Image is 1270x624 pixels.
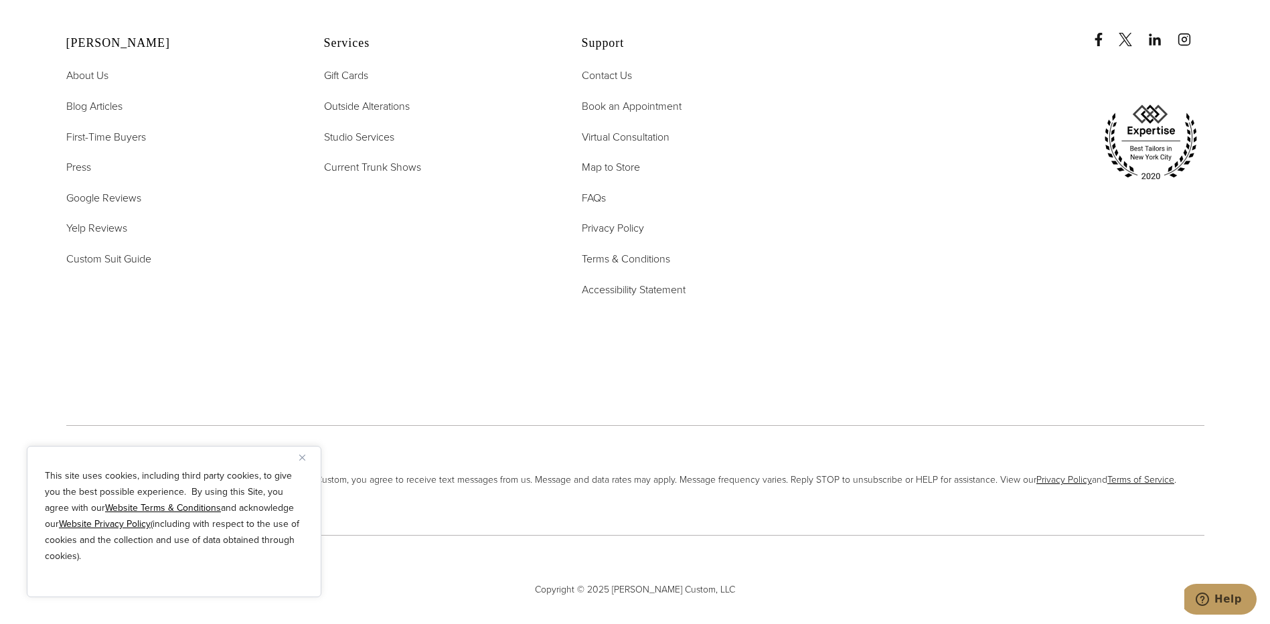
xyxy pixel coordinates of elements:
[582,67,806,298] nav: Support Footer Nav
[66,36,291,51] h2: [PERSON_NAME]
[582,282,686,297] span: Accessibility Statement
[1184,584,1257,617] iframe: Opens a widget where you can chat to one of our agents
[66,68,108,83] span: About Us
[66,98,123,115] a: Blog Articles
[324,159,421,175] span: Current Trunk Shows
[582,159,640,175] span: Map to Store
[299,449,315,465] button: Close
[324,98,410,115] a: Outside Alterations
[582,159,640,176] a: Map to Store
[59,517,151,531] a: Website Privacy Policy
[324,159,421,176] a: Current Trunk Shows
[324,36,548,51] h2: Services
[582,189,606,207] a: FAQs
[299,455,305,461] img: Close
[66,67,291,267] nav: Alan David Footer Nav
[66,473,1204,487] span: By providing your phone number to [PERSON_NAME] Custom, you agree to receive text messages from u...
[582,129,669,146] a: Virtual Consultation
[66,129,146,145] span: First-Time Buyers
[66,189,141,207] a: Google Reviews
[66,582,1204,597] span: Copyright © 2025 [PERSON_NAME] Custom, LLC
[582,98,682,115] a: Book an Appointment
[1036,473,1092,487] a: Privacy Policy
[66,67,108,84] a: About Us
[582,98,682,114] span: Book an Appointment
[66,220,127,236] span: Yelp Reviews
[66,250,151,268] a: Custom Suit Guide
[66,159,91,176] a: Press
[66,190,141,206] span: Google Reviews
[324,98,410,114] span: Outside Alterations
[1178,19,1204,46] a: instagram
[66,98,123,114] span: Blog Articles
[582,251,670,266] span: Terms & Conditions
[324,129,394,146] a: Studio Services
[582,220,644,236] span: Privacy Policy
[66,220,127,237] a: Yelp Reviews
[66,129,146,146] a: First-Time Buyers
[582,36,806,51] h2: Support
[66,251,151,266] span: Custom Suit Guide
[582,281,686,299] a: Accessibility Statement
[324,67,368,84] a: Gift Cards
[1119,19,1145,46] a: x/twitter
[1097,100,1204,185] img: expertise, best tailors in new york city 2020
[1092,19,1116,46] a: Facebook
[582,190,606,206] span: FAQs
[66,159,91,175] span: Press
[582,250,670,268] a: Terms & Conditions
[324,129,394,145] span: Studio Services
[582,220,644,237] a: Privacy Policy
[582,68,632,83] span: Contact Us
[582,129,669,145] span: Virtual Consultation
[324,67,548,175] nav: Services Footer Nav
[1148,19,1175,46] a: linkedin
[45,468,303,564] p: This site uses cookies, including third party cookies, to give you the best possible experience. ...
[324,68,368,83] span: Gift Cards
[105,501,221,515] a: Website Terms & Conditions
[1107,473,1174,487] a: Terms of Service
[582,67,632,84] a: Contact Us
